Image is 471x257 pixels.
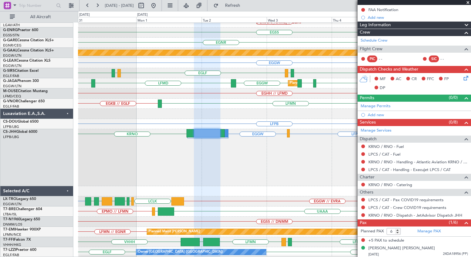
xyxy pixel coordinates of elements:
a: LPCS / CAT - Handling - Execujet LPCS / CAT [368,167,451,172]
span: G-JAGA [3,79,17,83]
span: Dispatch Checks and Weather [360,66,418,73]
a: LPCS / CAT - Fuel [368,152,400,157]
div: Add new [368,15,468,20]
span: G-GARE [3,39,17,42]
a: EGSS/STN [3,33,19,38]
span: [DATE] - [DATE] [105,3,134,8]
a: EGGW/LTN [3,202,22,206]
a: EGGW/LTN [3,63,22,68]
span: FP [444,76,449,82]
span: G-ENRG [3,28,18,32]
button: Refresh [211,1,248,10]
a: Manage Services [361,128,391,134]
a: VHHH/HKG [3,243,21,247]
span: DP [380,85,385,91]
a: LFMD/CEQ [3,94,21,99]
span: FFC [427,76,434,82]
a: M-OUSECitation Mustang [3,89,48,93]
span: Flight Crew [360,46,383,53]
span: (0/0) [449,94,458,101]
span: CS-DOU [3,120,18,124]
a: G-GARECessna Citation XLS+ [3,39,54,42]
span: (0/8) [449,119,458,125]
a: LTBA/ISL [3,212,17,217]
a: LX-TROLegacy 650 [3,197,36,201]
span: Pax [360,219,367,226]
div: [PERSON_NAME] [PERSON_NAME] [368,245,435,251]
span: CR [412,76,417,82]
div: Planned Maint [PERSON_NAME] [149,227,200,236]
div: - - [440,56,454,62]
a: G-ENRGPraetor 600 [3,28,38,32]
a: G-JAGAPhenom 300 [3,79,39,83]
a: Manage Permits [361,103,391,109]
a: LFPB/LBG [3,135,19,139]
div: Thu 4 [332,17,397,22]
a: T7-BREChallenger 604 [3,207,42,211]
div: Tue 2 [202,17,267,22]
a: EGGW/LTN [3,84,22,88]
a: LFPB/LBG [3,124,19,129]
div: [DATE] [137,12,148,18]
a: G-VNORChallenger 650 [3,100,45,103]
a: G-GAALCessna Citation XLS+ [3,49,54,52]
span: Leg Information [360,22,391,29]
span: G-GAAL [3,49,17,52]
span: T7-FFI [3,238,14,242]
div: - - [379,56,393,62]
a: Schedule Crew [361,38,387,44]
span: LX-TRO [3,197,16,201]
a: EGLF/FAB [3,104,19,109]
span: G-VNOR [3,100,18,103]
a: EGNR/CEG [3,43,22,48]
span: G-LEAX [3,59,16,63]
a: CS-JHHGlobal 6000 [3,130,37,134]
div: [DATE] [79,12,90,18]
span: Permits [360,95,374,102]
span: Services [360,119,376,126]
a: T7-LZZIPraetor 600 [3,248,36,252]
label: Planned PAX [361,228,384,235]
a: CS-DOUGlobal 6500 [3,120,39,124]
div: Planned Maint [GEOGRAPHIC_DATA] ([GEOGRAPHIC_DATA]) [290,79,387,88]
span: CS-JHH [3,130,16,134]
div: SIC [429,55,439,62]
div: Add new [368,112,468,117]
button: All Aircraft [7,12,67,22]
span: [DATE] [368,252,379,257]
span: Crew [360,29,370,36]
a: T7-EMIHawker 900XP [3,228,41,231]
span: 24DA18956 (PP) [443,251,468,257]
span: +5 PAX to schedule [368,238,404,244]
a: KRNO / RNO - Handling - Atlantic Aviation KRNO / RNO [368,159,468,165]
span: All Aircraft [16,15,65,19]
a: LPCS / CAT - Pax COVID19 requirements [368,197,444,202]
a: LPCS / CAT - Crew COVID19 requirements [368,205,446,210]
input: Trip Number [19,1,54,10]
a: KRNO / RNO - Fuel [368,144,404,149]
a: LGAV/ATH [3,23,20,27]
a: LFMN/NCE [3,232,21,237]
a: T7-FFIFalcon 7X [3,238,31,242]
a: G-SIRSCitation Excel [3,69,39,73]
span: T7-LZZI [3,248,16,252]
span: MF [380,76,386,82]
a: DNMM/LOS [3,222,22,227]
span: Others [360,189,373,196]
div: FAA Notification [368,7,398,12]
div: Mon 1 [136,17,201,22]
a: Manage PAX [417,228,441,235]
span: T7-N1960 [3,218,20,221]
div: Owner [GEOGRAPHIC_DATA] ([GEOGRAPHIC_DATA]) [138,247,223,257]
a: G-LEAXCessna Citation XLS [3,59,51,63]
span: (1/6) [449,219,458,226]
span: AC [396,76,401,82]
a: KRNO / RNO - Catering [368,182,412,187]
span: M-OUSE [3,89,18,93]
a: EGGW/LTN [3,53,22,58]
a: KRNO / RNO - Dispatch - JetAdvisor Dispatch JHH [368,213,462,218]
span: G-SIRS [3,69,15,73]
a: T7-N1960Legacy 650 [3,218,40,221]
span: T7-EMI [3,228,15,231]
div: PIC [367,55,377,62]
